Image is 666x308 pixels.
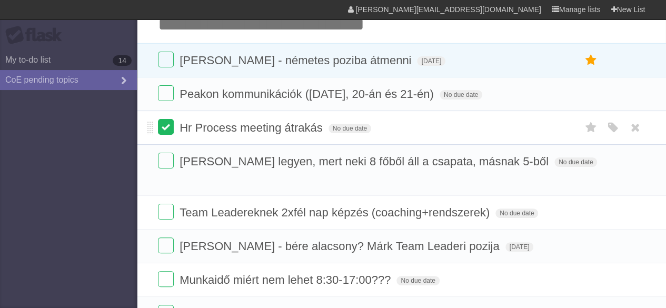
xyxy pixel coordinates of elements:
[180,54,414,67] span: [PERSON_NAME] - németes poziba átmenni
[180,155,551,168] span: [PERSON_NAME] legyen, mert neki 8 főből áll a csapata, másnak 5-ből
[180,87,436,101] span: Peakon kommunikációk ([DATE], 20-án és 21-én)
[158,153,174,168] label: Done
[158,85,174,101] label: Done
[180,121,325,134] span: Hr Process meeting átrakás
[113,55,132,66] b: 14
[554,157,597,167] span: No due date
[329,124,371,133] span: No due date
[495,208,538,218] span: No due date
[158,271,174,287] label: Done
[5,26,68,45] div: Flask
[581,119,601,136] label: Star task
[158,204,174,220] label: Done
[158,52,174,67] label: Done
[158,119,174,135] label: Done
[180,273,393,286] span: Munkaidő miért nem lehet 8:30-17:00???
[581,52,601,69] label: Star task
[158,237,174,253] label: Done
[180,240,502,253] span: [PERSON_NAME] - bére alacsony? Márk Team Leaderi pozija
[396,276,439,285] span: No due date
[440,90,482,100] span: No due date
[417,56,445,66] span: [DATE]
[180,206,492,219] span: Team Leadereknek 2xfél nap képzés (coaching+rendszerek)
[505,242,534,252] span: [DATE]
